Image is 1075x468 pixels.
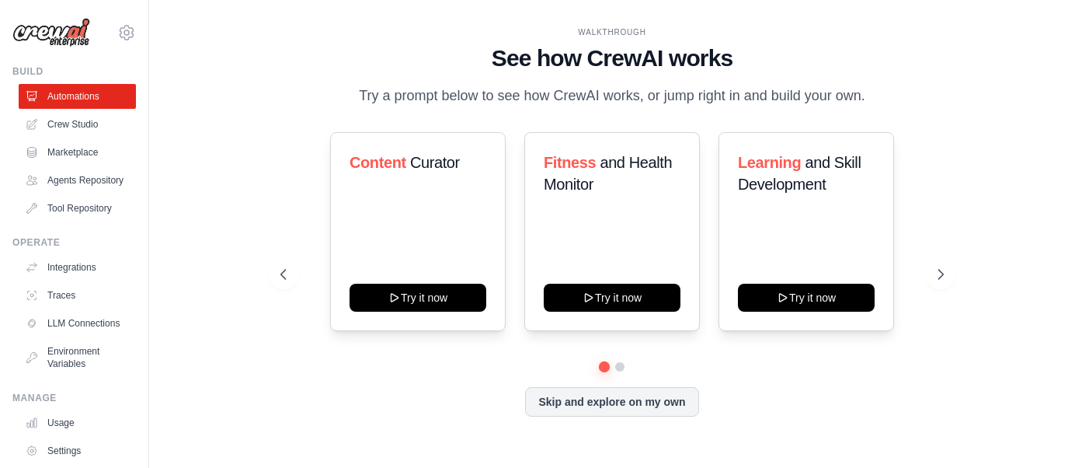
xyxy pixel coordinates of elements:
[410,154,460,171] span: Curator
[12,236,136,249] div: Operate
[738,284,875,312] button: Try it now
[997,393,1075,468] iframe: Chat Widget
[350,154,406,171] span: Content
[544,154,672,193] span: and Health Monitor
[525,387,698,417] button: Skip and explore on my own
[351,85,873,107] p: Try a prompt below to see how CrewAI works, or jump right in and build your own.
[19,438,136,463] a: Settings
[12,65,136,78] div: Build
[19,311,136,336] a: LLM Connections
[544,284,680,312] button: Try it now
[19,140,136,165] a: Marketplace
[19,84,136,109] a: Automations
[19,255,136,280] a: Integrations
[350,284,486,312] button: Try it now
[19,112,136,137] a: Crew Studio
[12,18,90,47] img: Logo
[19,410,136,435] a: Usage
[19,339,136,376] a: Environment Variables
[19,283,136,308] a: Traces
[738,154,801,171] span: Learning
[12,392,136,404] div: Manage
[280,44,944,72] h1: See how CrewAI works
[280,26,944,38] div: WALKTHROUGH
[544,154,596,171] span: Fitness
[19,168,136,193] a: Agents Repository
[19,196,136,221] a: Tool Repository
